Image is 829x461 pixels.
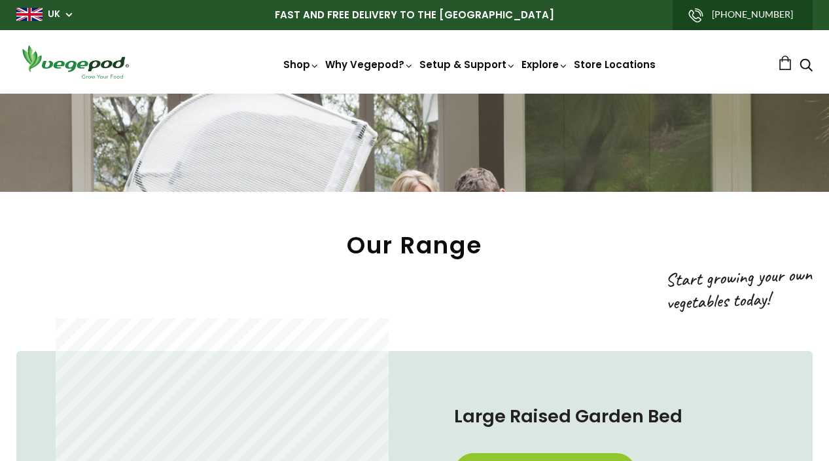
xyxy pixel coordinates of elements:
a: UK [48,8,60,21]
a: Why Vegepod? [325,58,414,71]
a: Setup & Support [419,58,516,71]
a: Store Locations [574,58,656,71]
a: Shop [283,58,320,71]
a: Search [800,60,813,73]
h2: Our Range [16,231,813,259]
img: gb_large.png [16,8,43,21]
h4: Large Raised Garden Bed [454,403,761,430]
a: Explore [521,58,569,71]
img: Vegepod [16,43,134,81]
